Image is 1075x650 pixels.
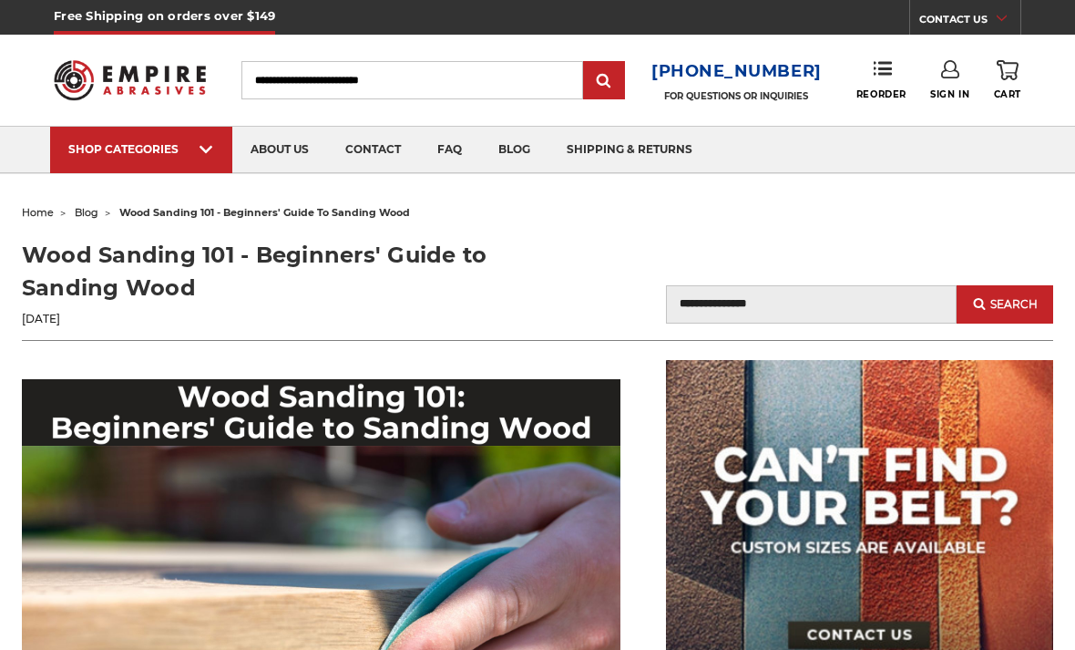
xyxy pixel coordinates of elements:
a: shipping & returns [548,127,711,173]
a: Cart [994,60,1021,100]
p: [DATE] [22,311,525,327]
img: Empire Abrasives [54,50,206,109]
h1: Wood Sanding 101 - Beginners' Guide to Sanding Wood [22,239,525,304]
a: contact [327,127,419,173]
span: Cart [994,88,1021,100]
a: Reorder [856,60,906,99]
span: wood sanding 101 - beginners' guide to sanding wood [119,206,410,219]
div: SHOP CATEGORIES [68,142,214,156]
span: Reorder [856,88,906,100]
span: Sign In [930,88,969,100]
a: blog [75,206,98,219]
input: Submit [586,63,622,99]
a: CONTACT US [919,9,1020,35]
a: home [22,206,54,219]
span: Search [990,298,1038,311]
a: about us [232,127,327,173]
a: blog [480,127,548,173]
a: [PHONE_NUMBER] [651,58,822,85]
p: FOR QUESTIONS OR INQUIRIES [651,90,822,102]
a: faq [419,127,480,173]
button: Search [957,285,1053,324]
